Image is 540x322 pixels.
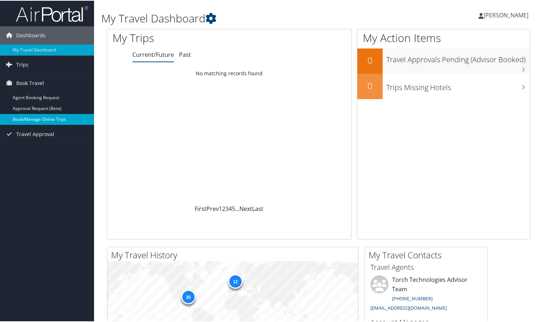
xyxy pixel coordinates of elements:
span: Travel Approval [16,124,54,143]
h1: My Trips [112,30,244,45]
a: 1 [219,204,222,212]
span: Trips [16,55,29,73]
a: 0Trips Missing Hotels [357,73,530,98]
h2: My Travel History [111,248,358,260]
div: 12 [228,274,242,288]
img: airportal-logo.png [16,5,88,22]
a: [PERSON_NAME] [479,4,536,25]
h3: Travel Approvals Pending (Advisor Booked) [386,50,530,64]
span: Dashboards [16,26,46,44]
a: [PHONE_NUMBER] [392,295,433,301]
td: No matching records found [107,66,351,79]
a: 4 [229,204,232,212]
a: 2 [222,204,225,212]
a: First [195,204,207,212]
h2: My Travel Contacts [369,248,487,260]
li: Torch Technologies Advisor Team [367,275,485,313]
a: 5 [232,204,235,212]
h1: My Action Items [357,30,530,45]
span: [PERSON_NAME] [484,10,528,18]
span: … [235,204,239,212]
h1: My Travel Dashboard [101,10,391,25]
a: Prev [207,204,219,212]
div: 30 [181,289,195,303]
a: 3 [225,204,229,212]
h2: 0 [357,79,383,91]
h3: Trips Missing Hotels [386,78,530,92]
a: Past [179,50,191,58]
a: Next [239,204,252,212]
h3: Travel Agents [370,262,482,272]
a: Current/Future [132,50,174,58]
span: Book Travel [16,73,44,92]
a: Last [252,204,263,212]
h2: 0 [357,54,383,66]
a: [EMAIL_ADDRESS][DOMAIN_NAME] [370,304,447,310]
a: 0Travel Approvals Pending (Advisor Booked) [357,48,530,73]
